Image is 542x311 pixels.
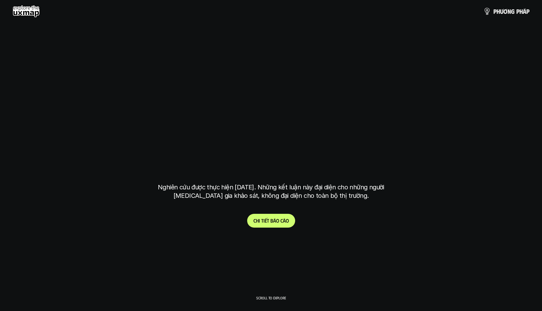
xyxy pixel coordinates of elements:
[249,85,297,92] h6: Kết quả nghiên cứu
[493,8,497,15] span: p
[265,218,267,224] span: ế
[261,218,263,224] span: t
[511,8,515,15] span: g
[256,296,286,300] p: Scroll to explore
[500,8,503,15] span: ư
[276,218,279,224] span: o
[286,218,289,224] span: o
[247,214,295,228] a: Chitiếtbáocáo
[256,218,259,224] span: h
[253,218,256,224] span: C
[157,99,385,125] h1: phạm vi công việc của
[263,218,265,224] span: i
[523,8,526,15] span: á
[519,8,523,15] span: h
[526,8,529,15] span: p
[159,148,383,175] h1: tại [GEOGRAPHIC_DATA]
[497,8,500,15] span: h
[273,218,276,224] span: á
[516,8,519,15] span: p
[503,8,507,15] span: ơ
[280,218,283,224] span: c
[153,183,389,200] p: Nghiên cứu được thực hiện [DATE]. Những kết luận này đại diện cho những người [MEDICAL_DATA] gia ...
[507,8,511,15] span: n
[283,218,286,224] span: á
[259,218,260,224] span: i
[267,218,269,224] span: t
[270,218,273,224] span: b
[483,5,529,18] a: phươngpháp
